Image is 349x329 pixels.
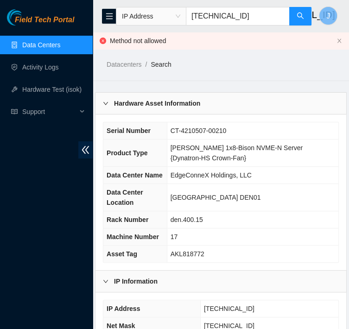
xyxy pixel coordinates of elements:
b: Hardware Asset Information [114,98,200,108]
img: Akamai Technologies [7,9,47,25]
a: Datacenters [107,61,141,68]
span: Data Center Location [107,189,143,206]
span: IP Address [122,9,180,23]
span: Support [22,102,77,121]
span: [TECHNICAL_ID] [204,305,254,312]
span: AKL818772 [171,250,204,258]
b: IP Information [114,276,158,286]
span: read [11,108,18,115]
span: menu [102,13,116,20]
span: [GEOGRAPHIC_DATA] DEN01 [171,194,261,201]
span: double-left [78,141,93,158]
span: Product Type [107,149,147,157]
a: Search [151,61,171,68]
div: Hardware Asset Information [95,93,346,114]
span: [PERSON_NAME] 1x8-Bison NVME-N Server {Dynatron-HS Crown-Fan} [171,144,303,162]
span: Rack Number [107,216,148,223]
button: menu [102,9,117,24]
a: Activity Logs [22,63,59,71]
span: EdgeConneX Holdings, LLC [171,171,252,179]
button: J [319,6,337,25]
span: Machine Number [107,233,159,240]
span: Asset Tag [107,250,137,258]
div: IP Information [95,271,346,292]
a: Data Centers [22,41,60,49]
span: search [297,12,304,21]
span: den.400.15 [171,216,203,223]
span: CT-4210507-00210 [171,127,227,134]
span: right [103,101,108,106]
span: / [145,61,147,68]
span: Data Center Name [107,171,163,179]
a: Hardware Test (isok) [22,86,82,93]
span: 17 [171,233,178,240]
input: Enter text here... [186,7,290,25]
span: IP Address [107,305,140,312]
span: J [326,10,330,22]
span: right [103,278,108,284]
a: Akamai TechnologiesField Tech Portal [7,17,74,29]
span: Field Tech Portal [15,16,74,25]
button: search [289,7,311,25]
span: Serial Number [107,127,151,134]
